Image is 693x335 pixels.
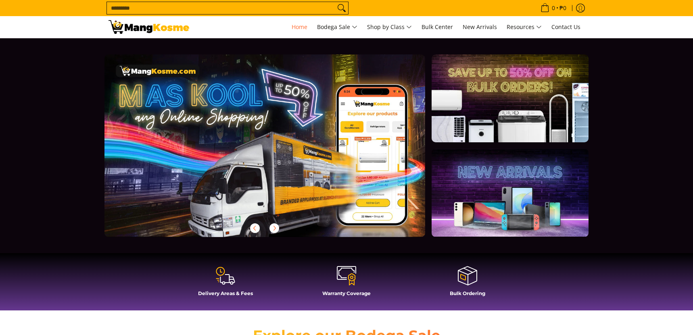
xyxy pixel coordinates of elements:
[463,23,497,31] span: New Arrivals
[363,16,416,38] a: Shop by Class
[313,16,361,38] a: Bodega Sale
[335,2,348,14] button: Search
[367,22,412,32] span: Shop by Class
[503,16,546,38] a: Resources
[104,54,451,250] a: More
[292,23,307,31] span: Home
[317,22,357,32] span: Bodega Sale
[288,16,311,38] a: Home
[290,265,403,302] a: Warranty Coverage
[411,290,524,296] h4: Bulk Ordering
[538,4,569,12] span: •
[109,20,189,34] img: Mang Kosme: Your Home Appliances Warehouse Sale Partner!
[417,16,457,38] a: Bulk Center
[169,265,282,302] a: Delivery Areas & Fees
[246,219,264,237] button: Previous
[459,16,501,38] a: New Arrivals
[265,219,283,237] button: Next
[547,16,584,38] a: Contact Us
[507,22,542,32] span: Resources
[290,290,403,296] h4: Warranty Coverage
[169,290,282,296] h4: Delivery Areas & Fees
[197,16,584,38] nav: Main Menu
[422,23,453,31] span: Bulk Center
[558,5,568,11] span: ₱0
[551,5,556,11] span: 0
[411,265,524,302] a: Bulk Ordering
[551,23,580,31] span: Contact Us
